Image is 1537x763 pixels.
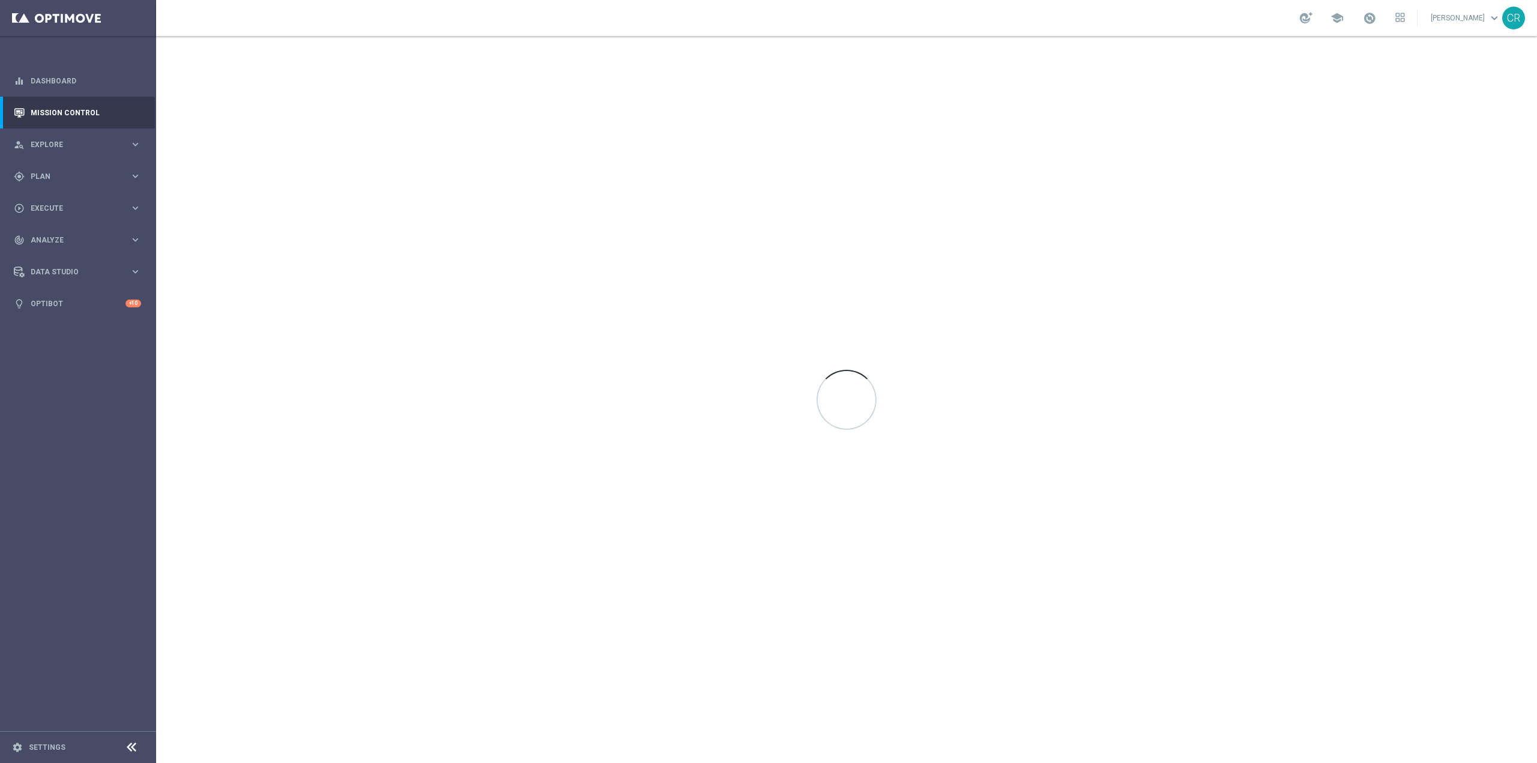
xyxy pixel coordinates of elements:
[130,202,141,214] i: keyboard_arrow_right
[13,172,142,181] button: gps_fixed Plan keyboard_arrow_right
[14,288,141,319] div: Optibot
[130,266,141,277] i: keyboard_arrow_right
[13,299,142,309] button: lightbulb Optibot +10
[31,65,141,97] a: Dashboard
[14,139,130,150] div: Explore
[1430,9,1502,27] a: [PERSON_NAME]keyboard_arrow_down
[14,65,141,97] div: Dashboard
[14,203,25,214] i: play_circle_outline
[14,235,25,246] i: track_changes
[14,139,25,150] i: person_search
[31,268,130,276] span: Data Studio
[14,76,25,86] i: equalizer
[14,267,130,277] div: Data Studio
[31,141,130,148] span: Explore
[130,170,141,182] i: keyboard_arrow_right
[14,171,130,182] div: Plan
[1330,11,1344,25] span: school
[14,171,25,182] i: gps_fixed
[14,203,130,214] div: Execute
[1502,7,1525,29] div: CR
[31,237,130,244] span: Analyze
[14,97,141,128] div: Mission Control
[13,76,142,86] button: equalizer Dashboard
[31,205,130,212] span: Execute
[130,234,141,246] i: keyboard_arrow_right
[14,235,130,246] div: Analyze
[31,173,130,180] span: Plan
[13,108,142,118] button: Mission Control
[14,298,25,309] i: lightbulb
[29,744,65,751] a: Settings
[31,97,141,128] a: Mission Control
[1488,11,1501,25] span: keyboard_arrow_down
[13,235,142,245] button: track_changes Analyze keyboard_arrow_right
[13,267,142,277] button: Data Studio keyboard_arrow_right
[130,139,141,150] i: keyboard_arrow_right
[13,204,142,213] button: play_circle_outline Execute keyboard_arrow_right
[13,140,142,149] button: person_search Explore keyboard_arrow_right
[125,300,141,307] div: +10
[31,288,125,319] a: Optibot
[12,742,23,753] i: settings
